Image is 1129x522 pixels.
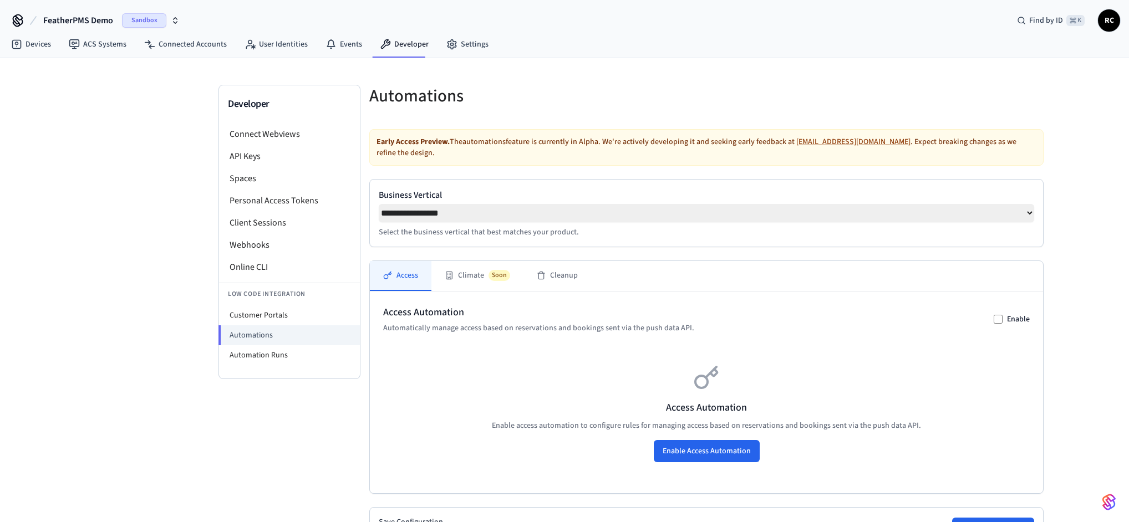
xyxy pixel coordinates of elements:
li: Automation Runs [219,345,360,365]
li: Personal Access Tokens [219,190,360,212]
h3: Access Automation [383,400,1030,416]
label: Business Vertical [379,188,1034,202]
a: ACS Systems [60,34,135,54]
a: Settings [438,34,497,54]
li: Online CLI [219,256,360,278]
li: Spaces [219,167,360,190]
div: Find by ID⌘ K [1008,11,1094,30]
span: RC [1099,11,1119,30]
button: Enable Access Automation [654,440,760,462]
h3: Developer [228,96,351,112]
li: Connect Webviews [219,123,360,145]
a: User Identities [236,34,317,54]
div: The automations feature is currently in Alpha. We're actively developing it and seeking early fee... [369,129,1044,166]
p: Select the business vertical that best matches your product. [379,227,1034,238]
p: Enable access automation to configure rules for managing access based on reservations and booking... [383,420,1030,431]
a: Connected Accounts [135,34,236,54]
span: Find by ID [1029,15,1063,26]
button: Access [370,261,431,291]
label: Enable [1007,314,1030,325]
h2: Access Automation [383,305,694,320]
a: [EMAIL_ADDRESS][DOMAIN_NAME] [796,136,911,147]
span: Sandbox [122,13,166,28]
a: Developer [371,34,438,54]
button: RC [1098,9,1120,32]
img: SeamLogoGradient.69752ec5.svg [1102,493,1116,511]
p: Automatically manage access based on reservations and bookings sent via the push data API. [383,323,694,334]
span: ⌘ K [1066,15,1085,26]
span: FeatherPMS Demo [43,14,113,27]
li: Client Sessions [219,212,360,234]
button: ClimateSoon [431,261,523,291]
li: Automations [218,325,360,345]
span: Soon [489,270,510,281]
li: Customer Portals [219,305,360,325]
button: Cleanup [523,261,591,291]
a: Devices [2,34,60,54]
a: Events [317,34,371,54]
h5: Automations [369,85,700,108]
li: Webhooks [219,234,360,256]
strong: Early Access Preview. [377,136,450,147]
li: API Keys [219,145,360,167]
li: Low Code Integration [219,283,360,305]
